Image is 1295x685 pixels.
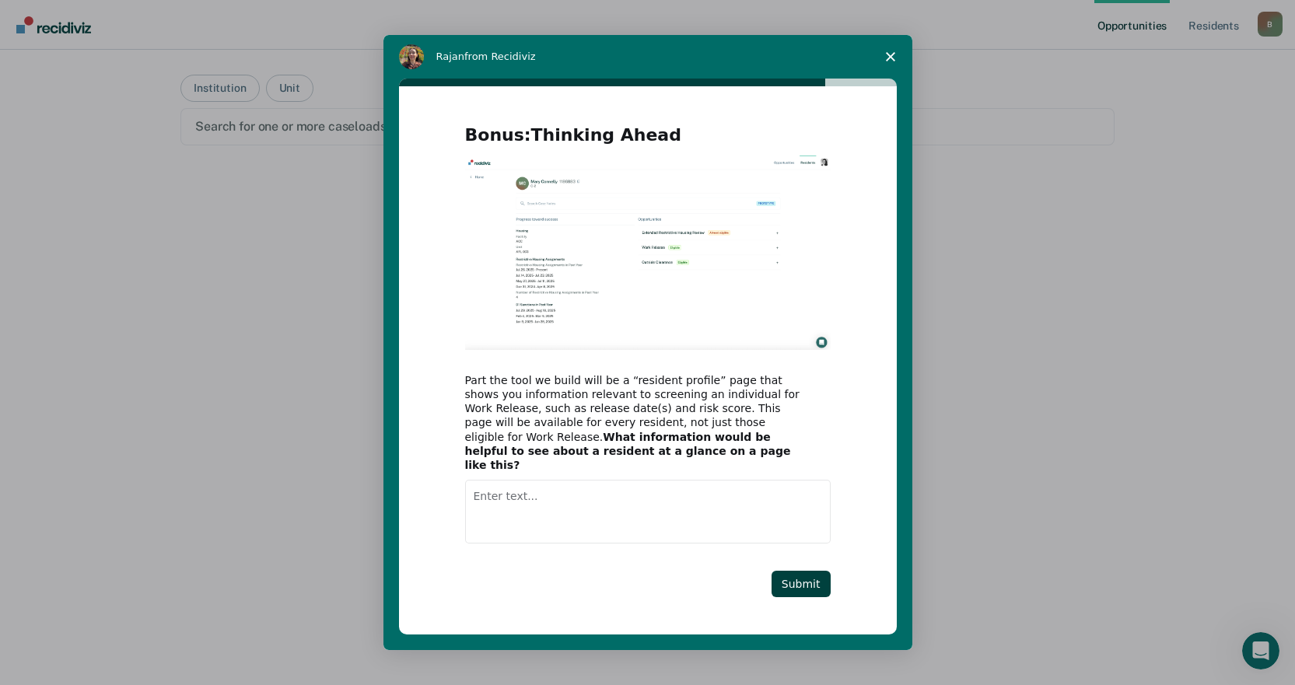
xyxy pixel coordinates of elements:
[531,125,681,145] b: Thinking Ahead
[399,44,424,69] img: Profile image for Rajan
[436,51,465,62] span: Rajan
[464,51,536,62] span: from Recidiviz
[465,124,831,156] h2: Bonus:
[869,35,912,79] span: Close survey
[465,431,791,471] b: What information would be helpful to see about a resident at a glance on a page like this?
[772,571,831,597] button: Submit
[465,373,807,472] div: Part the tool we build will be a “resident profile” page that shows you information relevant to s...
[465,480,831,543] textarea: Enter text...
